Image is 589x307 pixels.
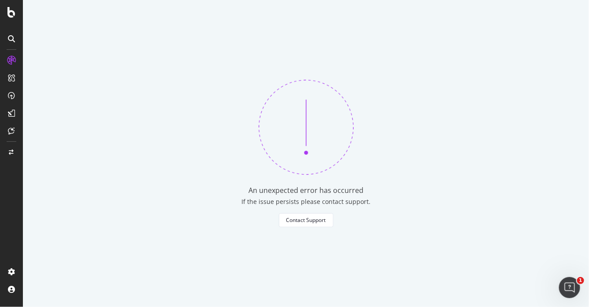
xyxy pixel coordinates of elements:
[259,80,354,175] img: 370bne1z.png
[577,277,584,284] span: 1
[241,197,370,206] div: If the issue persists please contact support.
[279,213,333,227] button: Contact Support
[286,216,326,224] div: Contact Support
[248,185,363,196] div: An unexpected error has occurred
[559,277,580,298] iframe: Intercom live chat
